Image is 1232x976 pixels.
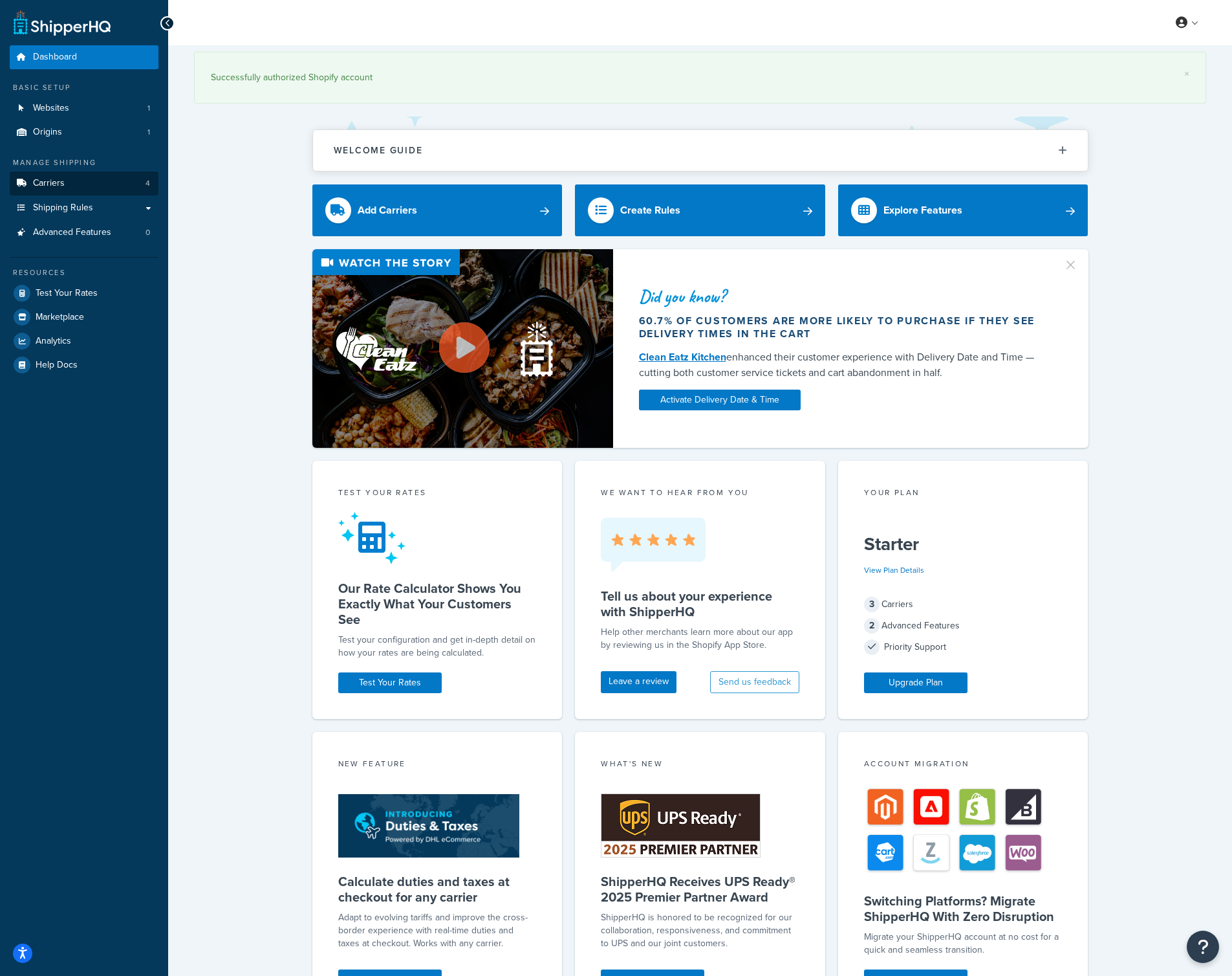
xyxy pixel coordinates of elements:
[601,758,799,773] div: What's New
[338,672,442,693] a: Test Your Rates
[639,349,726,364] a: Clean Eatz Kitchen
[10,82,158,93] div: Basic Setup
[147,127,150,138] span: 1
[33,52,77,63] span: Dashboard
[10,267,158,278] div: Resources
[10,172,158,195] li: Carriers
[36,288,98,299] span: Test Your Rates
[864,893,1063,924] h5: Switching Platforms? Migrate ShipperHQ With Zero Disruption
[338,581,537,627] h5: Our Rate Calculator Shows You Exactly What Your Customers See
[601,626,799,652] p: Help other merchants learn more about our app by reviewing us in the Shopify App Store.
[10,221,158,245] li: Advanced Features
[33,127,62,138] span: Origins
[10,221,158,245] a: Advanced Features0
[1184,69,1189,79] a: ×
[36,312,84,323] span: Marketplace
[864,487,1063,502] div: Your Plan
[864,534,1063,555] h5: Starter
[338,874,537,905] h5: Calculate duties and taxes at checkout for any carrier
[211,69,1189,87] div: Successfully authorized Shopify account
[312,184,563,236] a: Add Carriers
[864,597,880,612] span: 3
[575,184,825,236] a: Create Rules
[10,172,158,195] a: Carriers4
[10,45,158,69] a: Dashboard
[864,595,1063,614] div: Carriers
[864,564,924,576] a: View Plan Details
[10,196,158,220] a: Shipping Rules
[864,672,967,693] a: Upgrade Plan
[620,201,680,219] div: Create Rules
[864,758,1063,773] div: Account Migration
[338,487,537,502] div: Test your rates
[864,931,1063,957] div: Migrate your ShipperHQ account at no cost for a quick and seamless transition.
[601,487,799,498] p: we want to hear from you
[33,227,111,238] span: Advanced Features
[33,203,93,214] span: Shipping Rules
[10,120,158,144] a: Origins1
[10,157,158,168] div: Manage Shipping
[601,874,799,905] h5: ShipperHQ Receives UPS Ready® 2025 Premier Partner Award
[838,184,1088,236] a: Explore Features
[639,390,801,410] a: Activate Delivery Date & Time
[10,329,158,353] a: Analytics
[639,287,1048,305] div: Did you know?
[601,671,676,693] a: Leave a review
[147,103,150,114] span: 1
[313,130,1088,171] button: Welcome Guide
[358,201,417,219] div: Add Carriers
[36,336,71,347] span: Analytics
[146,178,150,189] span: 4
[10,120,158,144] li: Origins
[639,315,1048,340] div: 60.7% of customers are more likely to purchase if they see delivery times in the cart
[710,671,799,693] button: Send us feedback
[601,911,799,950] p: ShipperHQ is honored to be recognized for our collaboration, responsiveness, and commitment to UP...
[146,227,150,238] span: 0
[334,146,423,155] h2: Welcome Guide
[10,305,158,329] a: Marketplace
[639,349,1048,381] div: enhanced their customer experience with Delivery Date and Time — cutting both customer service ti...
[1187,931,1219,963] button: Open Resource Center
[10,96,158,120] li: Websites
[312,249,613,448] img: Video thumbnail
[338,758,537,773] div: New Feature
[36,360,78,371] span: Help Docs
[33,103,69,114] span: Websites
[33,178,65,189] span: Carriers
[864,618,880,634] span: 2
[10,96,158,120] a: Websites1
[601,588,799,619] h5: Tell us about your experience with ShipperHQ
[338,634,537,660] div: Test your configuration and get in-depth detail on how your rates are being calculated.
[864,638,1063,656] div: Priority Support
[883,201,962,219] div: Explore Features
[10,282,158,305] a: Test Your Rates
[10,353,158,377] a: Help Docs
[338,911,537,950] p: Adapt to evolving tariffs and improve the cross-border experience with real-time duties and taxes...
[864,617,1063,635] div: Advanced Features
